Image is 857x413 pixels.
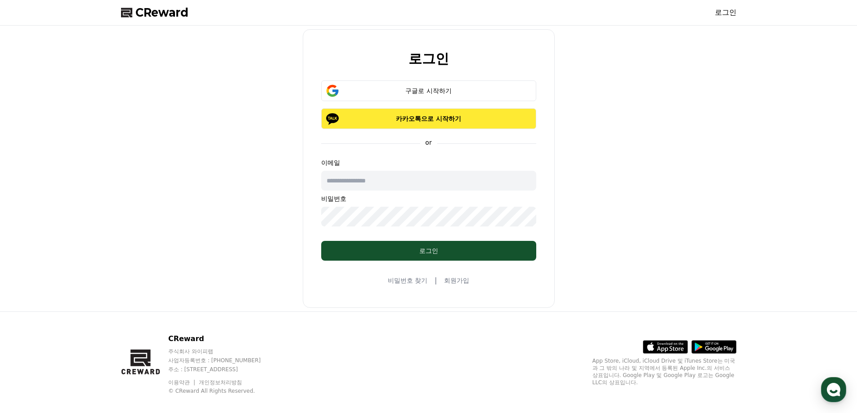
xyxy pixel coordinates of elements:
[135,5,188,20] span: CReward
[408,51,449,66] h2: 로그인
[321,158,536,167] p: 이메일
[334,114,523,123] p: 카카오톡으로 시작하기
[388,276,427,285] a: 비밀번호 찾기
[168,333,278,344] p: CReward
[121,5,188,20] a: CReward
[168,357,278,364] p: 사업자등록번호 : [PHONE_NUMBER]
[168,387,278,395] p: © CReward All Rights Reserved.
[339,246,518,255] div: 로그인
[82,299,93,306] span: 대화
[3,285,59,307] a: 홈
[321,80,536,101] button: 구글로 시작하기
[168,379,197,386] a: 이용약관
[28,298,34,306] span: 홈
[321,194,536,203] p: 비밀번호
[116,285,173,307] a: 설정
[715,7,736,18] a: 로그인
[199,379,242,386] a: 개인정보처리방침
[444,276,469,285] a: 회원가입
[139,298,150,306] span: 설정
[334,86,523,95] div: 구글로 시작하기
[592,357,736,386] p: App Store, iCloud, iCloud Drive 및 iTunes Store는 미국과 그 밖의 나라 및 지역에서 등록된 Apple Inc.의 서비스 상표입니다. Goo...
[168,366,278,373] p: 주소 : [STREET_ADDRESS]
[435,275,437,286] span: |
[168,348,278,355] p: 주식회사 와이피랩
[59,285,116,307] a: 대화
[420,138,437,147] p: or
[321,108,536,129] button: 카카오톡으로 시작하기
[321,241,536,261] button: 로그인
